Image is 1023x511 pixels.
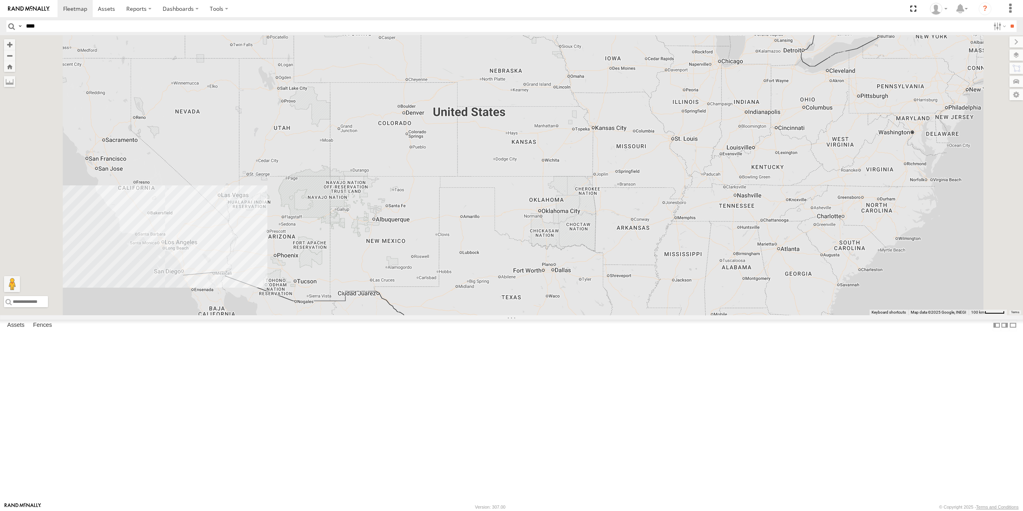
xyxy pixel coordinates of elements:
button: Zoom Home [4,61,15,72]
label: Measure [4,76,15,87]
div: Dispatch [927,3,950,15]
label: Dock Summary Table to the Left [993,320,1001,331]
a: Visit our Website [4,503,41,511]
a: Terms and Conditions [976,505,1019,509]
label: Fences [29,320,56,331]
label: Dock Summary Table to the Right [1001,320,1009,331]
span: Map data ©2025 Google, INEGI [911,310,966,314]
button: Zoom in [4,39,15,50]
button: Map Scale: 100 km per 46 pixels [969,310,1007,315]
i: ? [979,2,991,15]
div: Version: 307.00 [475,505,506,509]
a: Terms (opens in new tab) [1011,311,1019,314]
button: Keyboard shortcuts [872,310,906,315]
span: 100 km [971,310,985,314]
img: rand-logo.svg [8,6,50,12]
label: Search Filter Options [990,20,1007,32]
label: Assets [3,320,28,331]
button: Zoom out [4,50,15,61]
button: Drag Pegman onto the map to open Street View [4,276,20,292]
label: Search Query [17,20,23,32]
label: Hide Summary Table [1009,320,1017,331]
label: Map Settings [1009,89,1023,100]
div: © Copyright 2025 - [939,505,1019,509]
